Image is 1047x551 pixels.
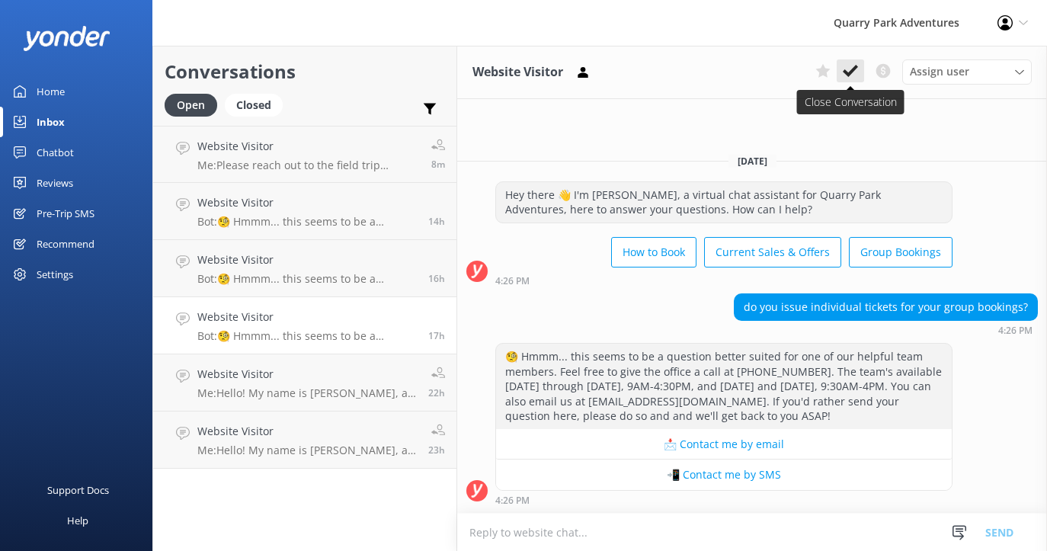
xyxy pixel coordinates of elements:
h3: Website Visitor [472,62,563,82]
span: Sep 25 2025 09:38am (UTC -07:00) America/Tijuana [431,158,445,171]
span: Assign user [910,63,969,80]
a: Website VisitorMe:Hello! My name is [PERSON_NAME], a member of our team. I'm stepping in for our ... [153,354,456,412]
h4: Website Visitor [197,423,417,440]
div: Recommend [37,229,94,259]
h4: Website Visitor [197,194,417,211]
div: Chatbot [37,137,74,168]
div: Sep 24 2025 04:26pm (UTC -07:00) America/Tijuana [495,275,953,286]
div: Pre-Trip SMS [37,198,94,229]
div: 🧐 Hmmm... this seems to be a question better suited for one of our helpful team members. Feel fre... [496,344,952,429]
p: Bot: 🧐 Hmmm... this seems to be a question better suited for one of our helpful team members. Fee... [197,329,417,343]
span: Sep 24 2025 10:47am (UTC -07:00) America/Tijuana [428,386,445,399]
div: Settings [37,259,73,290]
div: Sep 24 2025 04:26pm (UTC -07:00) America/Tijuana [734,325,1038,335]
strong: 4:26 PM [495,277,530,286]
h4: Website Visitor [197,366,417,383]
button: Group Bookings [849,237,953,267]
a: Website VisitorBot:🧐 Hmmm... this seems to be a question better suited for one of our helpful tea... [153,183,456,240]
span: Sep 24 2025 04:49pm (UTC -07:00) America/Tijuana [428,272,445,285]
h2: Conversations [165,57,445,86]
div: Reviews [37,168,73,198]
div: Assign User [902,59,1032,84]
a: Closed [225,96,290,113]
p: Bot: 🧐 Hmmm... this seems to be a question better suited for one of our helpful team members. Fee... [197,215,417,229]
div: Help [67,505,88,536]
button: 📲 Contact me by SMS [496,460,952,490]
span: Sep 24 2025 10:14am (UTC -07:00) America/Tijuana [428,444,445,456]
p: Me: Please reach out to the field trip coordinator and our team when you arrive to swap your tick... [197,159,420,172]
div: Sep 24 2025 04:26pm (UTC -07:00) America/Tijuana [495,495,953,505]
img: yonder-white-logo.png [23,26,110,51]
button: 📩 Contact me by email [496,429,952,460]
div: Inbox [37,107,65,137]
span: Sep 24 2025 06:49pm (UTC -07:00) America/Tijuana [428,215,445,228]
a: Open [165,96,225,113]
p: Bot: 🧐 Hmmm... this seems to be a question better suited for one of our helpful team members. Fee... [197,272,417,286]
a: Website VisitorBot:🧐 Hmmm... this seems to be a question better suited for one of our helpful tea... [153,297,456,354]
span: [DATE] [728,155,776,168]
h4: Website Visitor [197,309,417,325]
div: Hey there 👋 I'm [PERSON_NAME], a virtual chat assistant for Quarry Park Adventures, here to answe... [496,182,952,223]
span: Sep 24 2025 04:26pm (UTC -07:00) America/Tijuana [428,329,445,342]
h4: Website Visitor [197,138,420,155]
p: Me: Hello! My name is [PERSON_NAME], a member of our team. I'm stepping in for our ChatBot to ass... [197,444,417,457]
button: How to Book [611,237,696,267]
div: Open [165,94,217,117]
button: Current Sales & Offers [704,237,841,267]
h4: Website Visitor [197,251,417,268]
div: do you issue individual tickets for your group bookings? [735,294,1037,320]
a: Website VisitorMe:Please reach out to the field trip coordinator and our team when you arrive to ... [153,126,456,183]
strong: 4:26 PM [495,496,530,505]
div: Home [37,76,65,107]
a: Website VisitorMe:Hello! My name is [PERSON_NAME], a member of our team. I'm stepping in for our ... [153,412,456,469]
div: Closed [225,94,283,117]
strong: 4:26 PM [998,326,1033,335]
div: Support Docs [47,475,109,505]
a: Website VisitorBot:🧐 Hmmm... this seems to be a question better suited for one of our helpful tea... [153,240,456,297]
p: Me: Hello! My name is [PERSON_NAME], a member of our team. I'm stepping in for our ChatBot to ass... [197,386,417,400]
